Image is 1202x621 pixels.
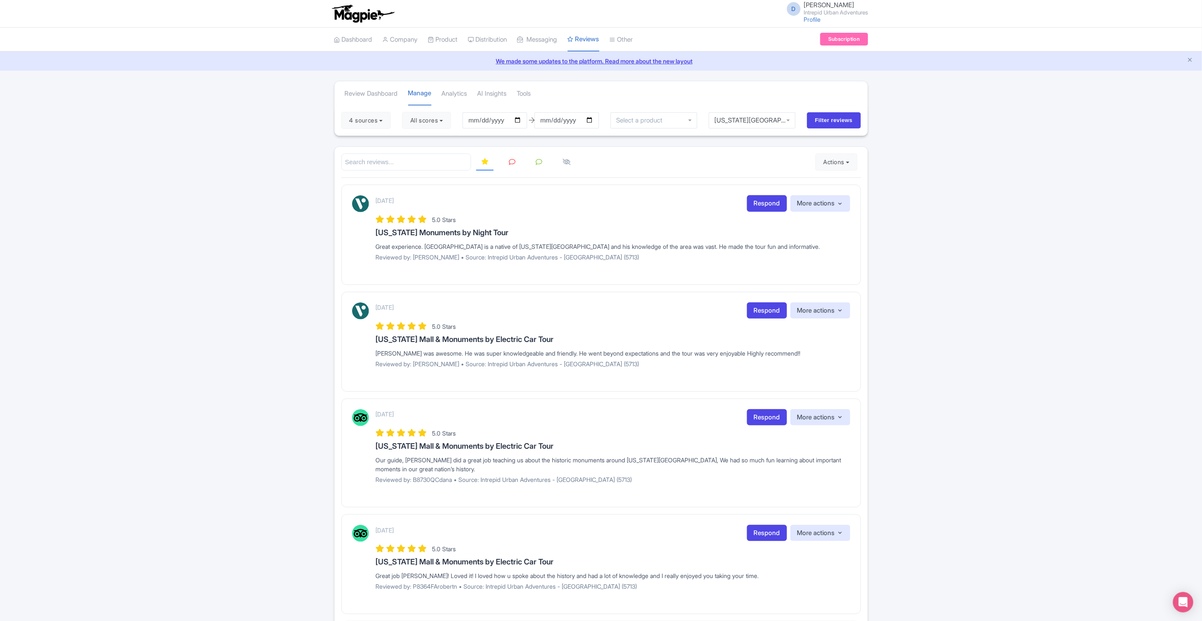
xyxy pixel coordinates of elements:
a: AI Insights [477,82,507,105]
button: All scores [402,112,451,129]
div: Our guide, [PERSON_NAME] did a great job teaching us about the historic monuments around [US_STAT... [376,456,850,473]
a: Manage [408,82,432,106]
div: Great job [PERSON_NAME]! Loved it! I loved how u spoke about the history and had a lot of knowled... [376,571,850,580]
a: Other [610,28,633,51]
img: Viator Logo [352,302,369,319]
span: D [787,2,801,16]
a: Respond [747,525,787,541]
div: [PERSON_NAME] was awesome. He was super knowledgeable and friendly. He went beyond expectations a... [376,349,850,358]
p: [DATE] [376,410,394,419]
h3: [US_STATE] Mall & Monuments by Electric Car Tour [376,558,850,566]
small: Intrepid Urban Adventures [804,10,868,15]
p: Reviewed by: [PERSON_NAME] • Source: Intrepid Urban Adventures - [GEOGRAPHIC_DATA] (5713) [376,253,850,262]
input: Select a product [616,117,667,124]
p: [DATE] [376,196,394,205]
button: Close announcement [1187,56,1193,66]
button: More actions [790,302,850,319]
a: Messaging [517,28,557,51]
span: 5.0 Stars [432,323,456,330]
span: 5.0 Stars [432,430,456,437]
a: Respond [747,302,787,319]
a: Analytics [442,82,467,105]
h3: [US_STATE] Mall & Monuments by Electric Car Tour [376,442,850,450]
a: Subscription [820,33,868,46]
span: 5.0 Stars [432,216,456,223]
input: Filter reviews [807,112,861,128]
button: More actions [790,409,850,426]
div: Great experience. [GEOGRAPHIC_DATA] is a native of [US_STATE][GEOGRAPHIC_DATA] and his knowledge ... [376,242,850,251]
p: Reviewed by: P8364FArobertn • Source: Intrepid Urban Adventures - [GEOGRAPHIC_DATA] (5713) [376,582,850,591]
a: Product [428,28,458,51]
span: 5.0 Stars [432,545,456,553]
a: Respond [747,195,787,212]
a: Dashboard [334,28,372,51]
img: Viator Logo [352,195,369,212]
span: [PERSON_NAME] [804,1,855,9]
a: Profile [804,16,821,23]
a: Distribution [468,28,507,51]
a: D [PERSON_NAME] Intrepid Urban Adventures [782,2,868,15]
a: We made some updates to the platform. Read more about the new layout [5,57,1197,66]
p: Reviewed by: [PERSON_NAME] • Source: Intrepid Urban Adventures - [GEOGRAPHIC_DATA] (5713) [376,359,850,368]
img: logo-ab69f6fb50320c5b225c76a69d11143b.png [330,4,396,23]
input: Search reviews... [341,154,472,171]
button: Actions [816,154,858,171]
button: More actions [790,195,850,212]
button: More actions [790,525,850,541]
a: Reviews [568,28,600,52]
p: Reviewed by: B8730QCdana • Source: Intrepid Urban Adventures - [GEOGRAPHIC_DATA] (5713) [376,475,850,484]
button: 4 sources [341,112,391,129]
p: [DATE] [376,303,394,312]
img: Tripadvisor Logo [352,409,369,426]
div: Open Intercom Messenger [1173,592,1193,612]
a: Company [383,28,418,51]
div: [US_STATE][GEOGRAPHIC_DATA] [714,117,790,124]
a: Respond [747,409,787,426]
h3: [US_STATE] Monuments by Night Tour [376,228,850,237]
h3: [US_STATE] Mall & Monuments by Electric Car Tour [376,335,850,344]
a: Review Dashboard [345,82,398,105]
p: [DATE] [376,526,394,535]
a: Tools [517,82,531,105]
img: Tripadvisor Logo [352,525,369,542]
